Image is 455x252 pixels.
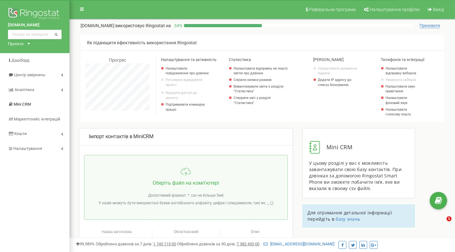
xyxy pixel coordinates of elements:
span: Як підвищити ефективність використання Ringostat [87,40,197,45]
a: Увімкнути callback [385,77,421,83]
span: Налаштування та активність [161,57,216,62]
a: Налаштувати відправку на пошту звітів про дзвінки [234,66,288,76]
a: Налаштувати відправку вебхуків [385,66,421,76]
span: Назва заголовка [102,230,131,234]
a: Налаштувати звук привітання [385,84,421,94]
p: [DOMAIN_NAME] [81,22,171,29]
img: Ringostat logo [8,6,62,22]
a: Створити звіт у розділі "Статистика" [234,95,288,105]
span: 99,989% [76,242,95,246]
a: Налаштувати голосову пошту [385,107,421,117]
p: Регулярно відвідувати проєкт [166,77,209,87]
span: Оброблено дзвінків за 30 днів : [177,242,259,246]
span: Аналiтика [15,87,34,92]
span: Приховати [420,23,440,28]
span: Статистика [229,57,251,62]
span: Вихід [433,7,444,12]
span: Дашборд [11,58,29,63]
span: Обов'язковий [174,230,198,234]
a: [EMAIL_ADDRESS][DOMAIN_NAME] [264,242,334,246]
span: Mini CRM [14,102,31,107]
a: Відкрити доступ до проєкту [166,90,209,100]
a: базу знань [336,216,360,222]
iframe: Intercom live chat [434,216,449,231]
span: Реферальна програма [309,7,356,12]
span: Телефонія та інтеграції [381,57,424,62]
span: Прогрес [109,58,126,63]
div: Mini CRM [309,141,409,154]
span: Імпорт контактів в MiniCRM [89,133,154,139]
span: У цьому розділі у вас є можливість завантажувати свою базу контактів. При дзвінках за допомогою R... [309,160,402,191]
span: Кошти [14,131,27,136]
p: Підтримувати командну працю [166,102,209,112]
a: Налаштувати повідомлення про дзвінки [166,66,209,76]
a: Налаштувати динамічну підміну [318,66,361,76]
input: Пошук за номером [8,30,62,39]
a: Налаштувати фоновий звук [385,95,421,105]
span: Маркетплейс інтеграцій [14,117,60,121]
span: Налаштування профілю [370,7,420,12]
div: Проєкти [8,41,24,47]
span: [PERSON_NAME] [313,57,343,62]
span: Оброблено дзвінків за 7 днів : [96,242,176,246]
span: Для отримання детальної інформації перейдіть в [307,210,392,222]
a: Слухати записи розмов [234,77,288,83]
a: Додати IP адресу до списку блокування [318,77,361,87]
span: 1 [446,216,452,221]
span: Налаштування [13,146,42,151]
span: Центр звернень [14,72,45,77]
u: 7 382 453,00 [237,242,259,246]
p: 34 % [171,22,184,29]
span: Опис [251,230,260,234]
a: Вивантажувати звіти з розділу "Статистика" [234,84,288,94]
span: використовує Ringostat на [115,23,171,28]
u: 1 745 115,00 [153,242,176,246]
a: [DOMAIN_NAME] [8,22,62,28]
